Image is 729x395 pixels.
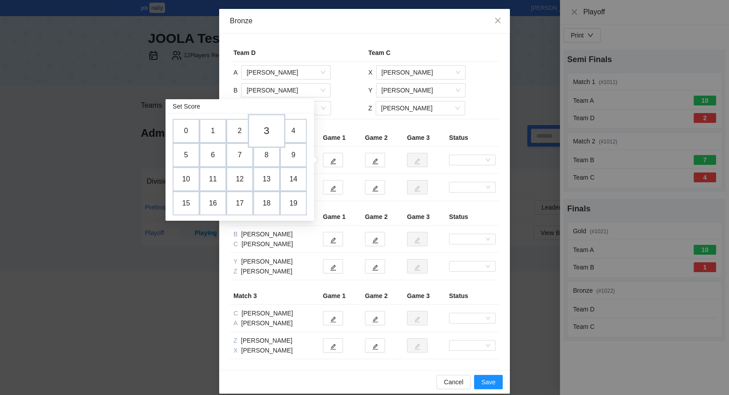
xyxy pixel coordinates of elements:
span: edit [372,185,378,192]
span: edit [372,316,378,323]
td: 18 [253,191,280,215]
td: 14 [280,167,307,191]
span: Connie Shugars [381,84,460,97]
button: Close [486,9,510,33]
div: Y [368,85,372,95]
td: 5 [173,143,199,167]
div: Game 1 [323,133,358,143]
div: [PERSON_NAME] [233,256,316,266]
span: edit [330,343,336,350]
div: [PERSON_NAME] [233,239,316,249]
span: Cancel [444,377,463,387]
button: edit [365,259,385,273]
button: Cancel [437,375,470,389]
div: X [368,67,372,77]
button: Save [474,375,503,389]
td: 11 [199,167,226,191]
td: Team C [364,44,499,62]
td: 13 [253,167,280,191]
td: 12 [226,167,253,191]
div: [PERSON_NAME] [233,318,316,328]
div: Game 1 [323,212,358,222]
div: Game 1 [323,291,358,301]
td: 2 [226,119,253,143]
span: Z [233,337,239,344]
td: 9 [280,143,307,167]
div: Game 3 [407,291,442,301]
div: Bronze [230,16,499,26]
span: A [233,319,239,327]
span: close [494,17,501,24]
div: [PERSON_NAME] [233,308,316,318]
div: [PERSON_NAME] [233,229,316,239]
div: Game 3 [407,212,442,222]
div: Status [449,291,496,301]
td: 15 [173,191,199,215]
span: Amy Kilpatrick [381,66,460,79]
span: edit [330,158,336,164]
span: C [233,310,240,317]
div: Status [449,133,496,143]
button: edit [365,311,385,325]
button: edit [365,338,385,353]
span: edit [372,158,378,164]
div: Game 2 [365,291,400,301]
td: 0 [173,119,199,143]
span: Lesia Price [246,84,325,97]
div: Game 3 [407,133,442,143]
span: Bridget Whitehead [246,66,325,79]
div: Game 2 [365,212,400,222]
td: 6 [199,143,226,167]
span: edit [330,316,336,323]
span: edit [372,343,378,350]
button: edit [323,311,343,325]
td: 17 [226,191,253,215]
td: 7 [226,143,253,167]
div: B [233,85,237,95]
div: [PERSON_NAME] [233,266,316,276]
span: X [233,347,239,354]
td: 4 [280,119,307,143]
div: Game 2 [365,133,400,143]
span: edit [330,264,336,271]
div: Z [368,103,372,113]
div: [PERSON_NAME] [233,345,316,355]
span: edit [372,237,378,244]
span: Y [233,258,239,265]
button: edit [323,232,343,246]
td: 8 [253,143,280,167]
span: C [233,240,240,248]
span: Van Fleming [381,101,460,115]
button: edit [365,180,385,194]
span: Save [481,377,496,387]
span: Z [233,268,239,275]
span: B [233,231,239,238]
span: edit [330,185,336,192]
button: edit [323,153,343,167]
div: Status [449,212,496,222]
button: edit [365,232,385,246]
td: 19 [280,191,307,215]
td: Team D [230,44,364,62]
div: A [233,67,237,77]
td: 3 [248,114,285,148]
span: edit [372,264,378,271]
button: edit [323,338,343,353]
td: 16 [199,191,226,215]
span: edit [330,237,336,244]
td: 1 [199,119,226,143]
button: edit [365,153,385,167]
div: Set Score [173,101,200,111]
button: edit [323,180,343,194]
div: [PERSON_NAME] [233,336,316,345]
td: 10 [173,167,199,191]
div: Match 3 [233,291,316,301]
button: edit [323,259,343,273]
